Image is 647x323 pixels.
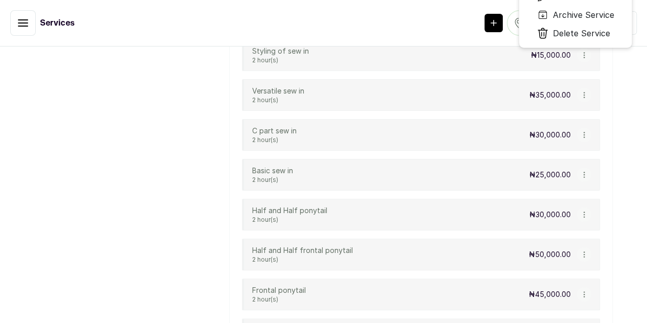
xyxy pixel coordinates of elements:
p: 2 hour(s) [252,295,306,304]
span: Delete Service [553,27,610,39]
p: 2 hour(s) [252,96,304,104]
span: Archive Service [553,9,614,21]
p: Styling of sew in [252,46,309,56]
div: Basic sew in2 hour(s) [252,166,293,184]
p: ₦35,000.00 [529,90,571,100]
p: ₦45,000.00 [529,289,571,299]
p: Basic sew in [252,166,293,176]
p: 2 hour(s) [252,216,327,224]
div: C part sew in2 hour(s) [252,126,297,144]
p: Frontal ponytail [252,285,306,295]
div: Half and Half ponytail2 hour(s) [252,205,327,224]
p: ₦50,000.00 [529,249,571,260]
div: Versatile sew in2 hour(s) [252,86,304,104]
h1: Services [40,17,75,29]
div: Frontal ponytail2 hour(s) [252,285,306,304]
p: Half and Half frontal ponytail [252,245,353,256]
div: Styling of sew in2 hour(s) [252,46,309,64]
p: Versatile sew in [252,86,304,96]
p: ₦30,000.00 [529,130,571,140]
p: 2 hour(s) [252,176,293,184]
p: 2 hour(s) [252,256,353,264]
p: ₦15,000.00 [531,50,571,60]
div: Half and Half frontal ponytail2 hour(s) [252,245,353,264]
p: 2 hour(s) [252,136,297,144]
p: ₦25,000.00 [529,170,571,180]
p: C part sew in [252,126,297,136]
button: SAROLAGOS [507,10,609,36]
p: 2 hour(s) [252,56,309,64]
p: ₦30,000.00 [529,210,571,220]
p: Half and Half ponytail [252,205,327,216]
